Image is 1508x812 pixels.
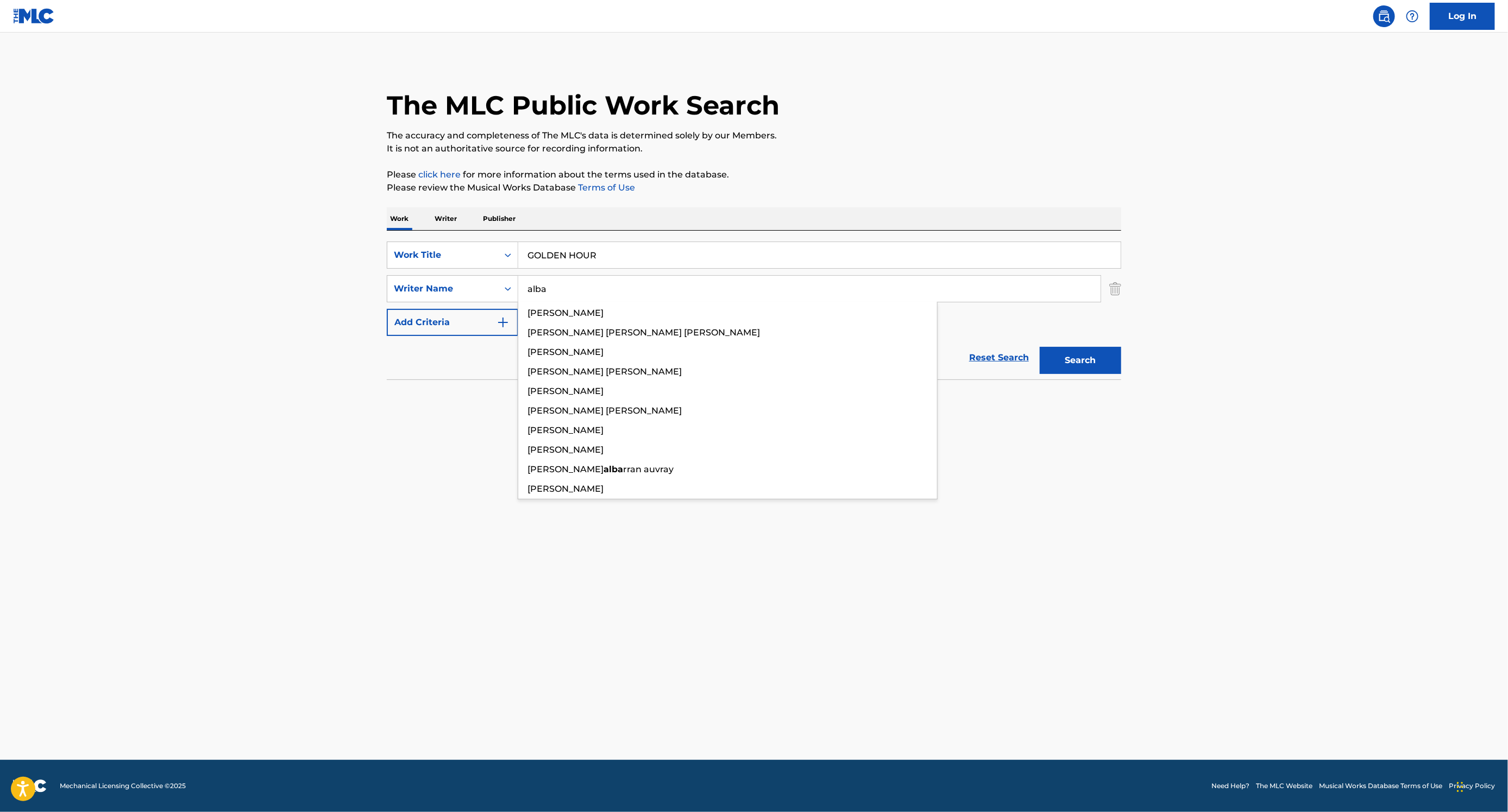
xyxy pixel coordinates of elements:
img: logo [13,779,47,792]
a: Need Help? [1211,781,1249,791]
p: Publisher [480,207,519,230]
span: [PERSON_NAME] [PERSON_NAME] [527,405,682,416]
img: search [1378,10,1391,23]
p: It is not an authoritative source for recording information. [387,142,1121,155]
h1: The MLC Public Work Search [387,89,780,122]
div: Writer Name [394,282,492,295]
span: [PERSON_NAME] [527,464,604,474]
span: [PERSON_NAME] [PERSON_NAME] [527,366,682,377]
button: Search [1040,347,1121,374]
a: Musical Works Database Terms of Use [1319,781,1442,791]
a: Log In [1430,3,1495,30]
a: Terms of Use [576,182,635,193]
a: The MLC Website [1256,781,1312,791]
p: Please review the Musical Works Database [387,181,1121,194]
p: The accuracy and completeness of The MLC's data is determined solely by our Members. [387,129,1121,142]
img: help [1406,10,1419,23]
a: Public Search [1373,5,1395,27]
a: Privacy Policy [1449,781,1495,791]
p: Work [387,207,412,230]
span: [PERSON_NAME] [527,425,604,435]
span: [PERSON_NAME] [PERSON_NAME] [PERSON_NAME] [527,327,760,338]
img: 9d2ae6d4665cec9f34b9.svg [497,316,510,329]
p: Writer [431,207,460,230]
p: Please for more information about the terms used in the database. [387,168,1121,181]
img: Delete Criterion [1109,275,1121,302]
span: [PERSON_NAME] [527,347,604,357]
strong: alba [604,464,623,474]
a: Reset Search [964,346,1034,370]
img: MLC Logo [13,8,55,24]
span: Mechanical Licensing Collective © 2025 [60,781,186,791]
span: [PERSON_NAME] [527,484,604,494]
div: Drag [1457,771,1463,803]
span: [PERSON_NAME] [527,445,604,455]
div: Help [1402,5,1423,27]
a: click here [418,169,461,180]
iframe: Chat Widget [1454,760,1508,812]
button: Add Criteria [387,309,518,336]
div: Work Title [394,249,492,262]
span: [PERSON_NAME] [527,386,604,396]
span: [PERSON_NAME] [527,308,604,318]
form: Search Form [387,242,1121,379]
span: rran auvray [623,464,674,474]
